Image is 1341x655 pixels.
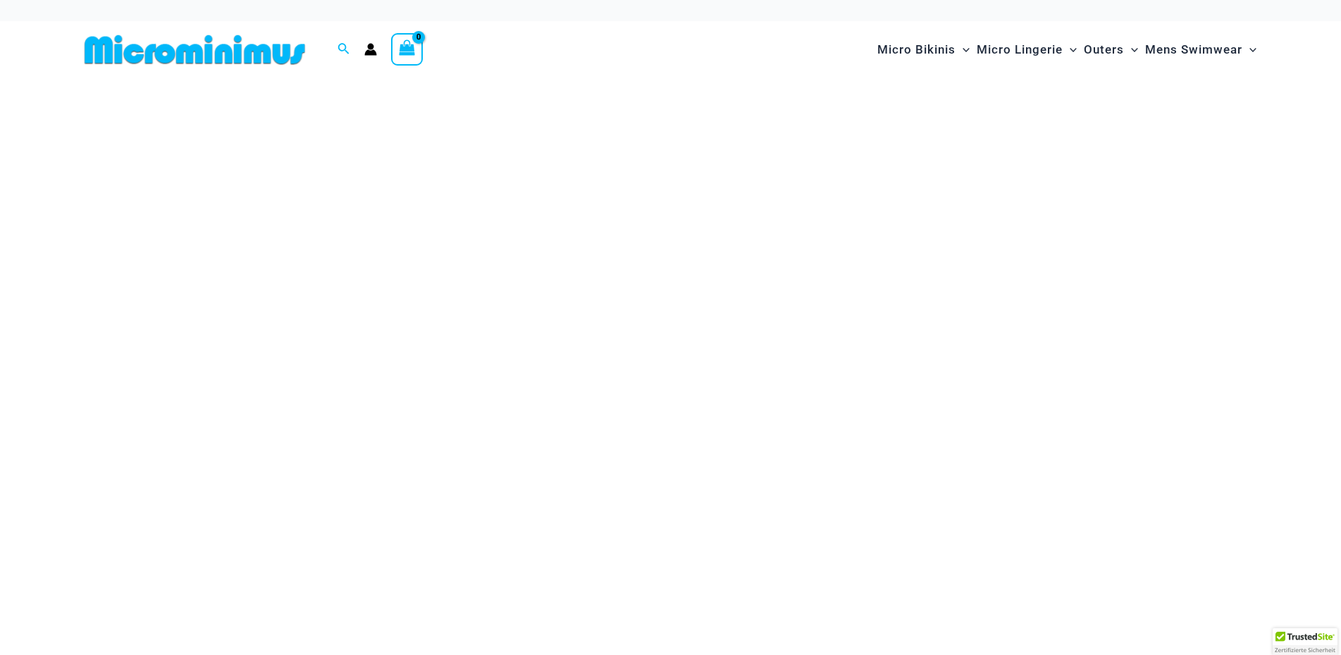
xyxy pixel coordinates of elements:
[1145,32,1242,68] span: Mens Swimwear
[973,28,1080,71] a: Micro LingerieMenu ToggleMenu Toggle
[1242,32,1256,68] span: Menu Toggle
[872,26,1263,73] nav: Site Navigation
[79,34,311,66] img: MM SHOP LOGO FLAT
[1080,28,1142,71] a: OutersMenu ToggleMenu Toggle
[956,32,970,68] span: Menu Toggle
[977,32,1063,68] span: Micro Lingerie
[877,32,956,68] span: Micro Bikinis
[1273,628,1337,655] div: TrustedSite Certified
[1063,32,1077,68] span: Menu Toggle
[1084,32,1124,68] span: Outers
[874,28,973,71] a: Micro BikinisMenu ToggleMenu Toggle
[391,33,424,66] a: View Shopping Cart, empty
[338,41,350,59] a: Search icon link
[1142,28,1260,71] a: Mens SwimwearMenu ToggleMenu Toggle
[364,43,377,56] a: Account icon link
[1124,32,1138,68] span: Menu Toggle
